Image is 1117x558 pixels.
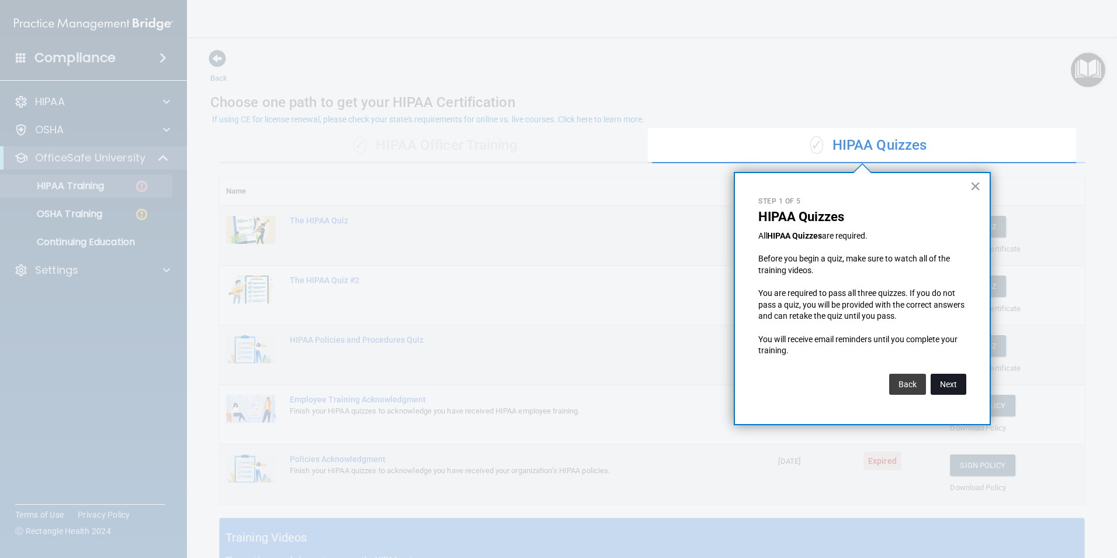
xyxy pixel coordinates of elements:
[758,209,966,225] p: HIPAA Quizzes
[970,177,981,195] button: Close
[758,288,966,322] p: You are required to pass all three quizzes. If you do not pass a quiz, you will be provided with ...
[915,475,1103,522] iframe: Drift Widget Chat Controller
[758,231,767,240] span: All
[889,374,926,395] button: Back
[758,253,966,276] p: Before you begin a quiz, make sure to watch all of the training videos.
[767,231,822,240] strong: HIPAA Quizzes
[822,231,868,240] span: are required.
[810,136,823,154] span: ✓
[652,128,1085,163] div: HIPAA Quizzes
[931,374,966,395] button: Next
[758,197,966,206] p: Step 1 of 5
[758,334,966,357] p: You will receive email reminders until you complete your training.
